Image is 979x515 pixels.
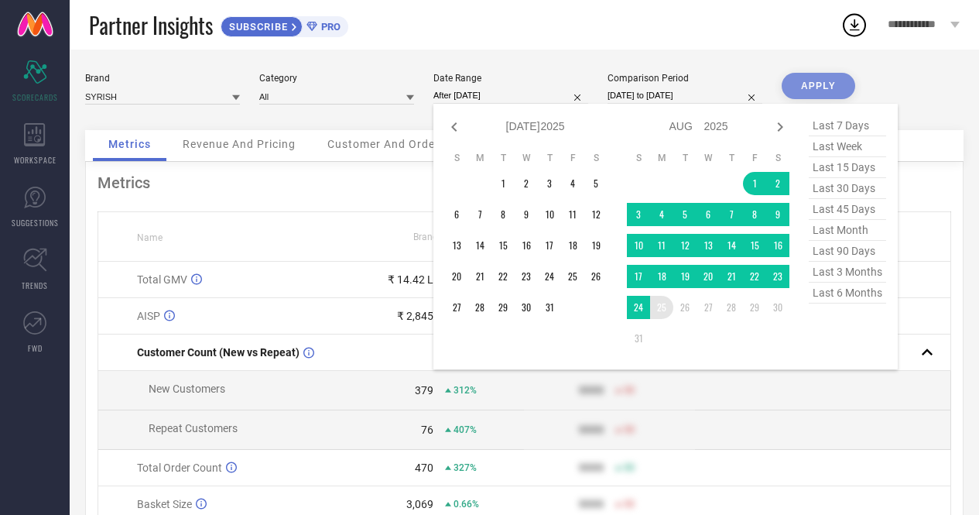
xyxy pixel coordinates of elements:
[673,265,697,288] td: Tue Aug 19 2025
[515,172,538,195] td: Wed Jul 02 2025
[454,424,477,435] span: 407%
[538,234,561,257] td: Thu Jul 17 2025
[137,232,163,243] span: Name
[697,234,720,257] td: Wed Aug 13 2025
[766,203,789,226] td: Sat Aug 09 2025
[538,172,561,195] td: Thu Jul 03 2025
[468,203,491,226] td: Mon Jul 07 2025
[415,384,433,397] div: 379
[584,234,608,257] td: Sat Jul 19 2025
[445,152,468,164] th: Sunday
[720,265,743,288] td: Thu Aug 21 2025
[579,462,604,474] div: 9999
[766,172,789,195] td: Sat Aug 02 2025
[445,203,468,226] td: Sun Jul 06 2025
[317,21,341,33] span: PRO
[627,203,650,226] td: Sun Aug 03 2025
[468,234,491,257] td: Mon Jul 14 2025
[327,138,446,150] span: Customer And Orders
[108,138,151,150] span: Metrics
[650,296,673,319] td: Mon Aug 25 2025
[22,280,48,291] span: TRENDS
[650,265,673,288] td: Mon Aug 18 2025
[624,462,635,473] span: 50
[809,115,886,136] span: last 7 days
[98,173,951,192] div: Metrics
[468,265,491,288] td: Mon Jul 21 2025
[221,12,348,37] a: SUBSCRIBEPRO
[515,265,538,288] td: Wed Jul 23 2025
[809,157,886,178] span: last 15 days
[809,220,886,241] span: last month
[445,118,464,136] div: Previous month
[28,342,43,354] span: FWD
[491,172,515,195] td: Tue Jul 01 2025
[809,241,886,262] span: last 90 days
[697,203,720,226] td: Wed Aug 06 2025
[608,88,762,104] input: Select comparison period
[743,203,766,226] td: Fri Aug 08 2025
[579,384,604,397] div: 9999
[584,203,608,226] td: Sat Jul 12 2025
[673,152,697,164] th: Tuesday
[85,73,240,84] div: Brand
[766,265,789,288] td: Sat Aug 23 2025
[673,296,697,319] td: Tue Aug 26 2025
[491,296,515,319] td: Tue Jul 29 2025
[89,9,213,41] span: Partner Insights
[137,462,222,474] span: Total Order Count
[720,152,743,164] th: Thursday
[584,152,608,164] th: Saturday
[413,232,464,242] span: Brand Value
[720,296,743,319] td: Thu Aug 28 2025
[515,296,538,319] td: Wed Jul 30 2025
[561,152,584,164] th: Friday
[561,234,584,257] td: Fri Jul 18 2025
[809,262,886,283] span: last 3 months
[627,296,650,319] td: Sun Aug 24 2025
[515,152,538,164] th: Wednesday
[608,73,762,84] div: Comparison Period
[137,498,192,510] span: Basket Size
[454,462,477,473] span: 327%
[627,327,650,350] td: Sun Aug 31 2025
[673,203,697,226] td: Tue Aug 05 2025
[468,296,491,319] td: Mon Jul 28 2025
[137,273,187,286] span: Total GMV
[584,265,608,288] td: Sat Jul 26 2025
[491,265,515,288] td: Tue Jul 22 2025
[137,346,300,359] span: Customer Count (New vs Repeat)
[743,296,766,319] td: Fri Aug 29 2025
[397,310,433,322] div: ₹ 2,845
[650,203,673,226] td: Mon Aug 04 2025
[454,499,479,510] span: 0.66%
[840,11,868,39] div: Open download list
[491,234,515,257] td: Tue Jul 15 2025
[743,152,766,164] th: Friday
[627,234,650,257] td: Sun Aug 10 2025
[561,203,584,226] td: Fri Jul 11 2025
[445,265,468,288] td: Sun Jul 20 2025
[14,154,56,166] span: WORKSPACE
[697,152,720,164] th: Wednesday
[743,234,766,257] td: Fri Aug 15 2025
[12,91,58,103] span: SCORECARDS
[421,424,433,436] div: 76
[538,265,561,288] td: Thu Jul 24 2025
[809,283,886,304] span: last 6 months
[538,152,561,164] th: Thursday
[149,422,238,434] span: Repeat Customers
[624,385,635,396] span: 50
[468,152,491,164] th: Monday
[766,234,789,257] td: Sat Aug 16 2025
[149,383,225,395] span: New Customers
[627,265,650,288] td: Sun Aug 17 2025
[445,234,468,257] td: Sun Jul 13 2025
[627,152,650,164] th: Sunday
[720,234,743,257] td: Thu Aug 14 2025
[650,152,673,164] th: Monday
[697,265,720,288] td: Wed Aug 20 2025
[809,178,886,199] span: last 30 days
[584,172,608,195] td: Sat Jul 05 2025
[538,203,561,226] td: Thu Jul 10 2025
